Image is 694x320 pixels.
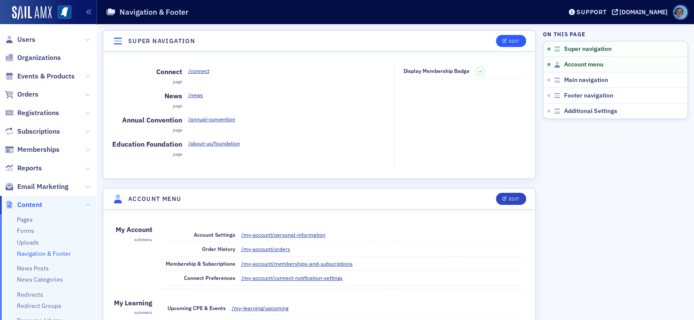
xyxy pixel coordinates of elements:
[612,9,671,15] button: [DOMAIN_NAME]
[17,108,59,118] span: Registrations
[5,182,69,191] a: Email Marketing
[241,231,332,238] a: /my-account/personal-information
[184,274,235,281] span: Connect Preferences
[17,238,39,246] a: Uploads
[112,139,182,150] h3: Education Foundation
[173,127,182,133] span: page
[5,163,42,173] a: Reports
[5,145,60,154] a: Memberships
[134,237,152,242] span: submenu
[577,8,606,16] div: Support
[564,61,603,69] span: Account menu
[112,115,182,125] h3: Annual Convention
[241,274,349,282] a: /my-account/connect-notification-settings
[5,127,60,136] a: Subscriptions
[17,302,61,310] a: Redirect Groups
[564,76,608,84] span: Main navigation
[496,35,526,47] button: Edit
[496,193,526,205] button: Edit
[114,225,152,235] h3: My Account
[17,72,75,81] span: Events & Products
[17,250,71,257] a: Navigation & Footer
[17,182,69,191] span: Email Marketing
[188,67,216,75] a: /connect
[17,227,34,235] a: Forms
[543,30,688,38] h4: On this page
[188,91,209,99] a: /news
[564,92,613,100] span: Footer navigation
[17,264,49,272] a: News Posts
[17,127,60,136] span: Subscriptions
[12,6,52,20] img: SailAMX
[508,39,519,44] div: Edit
[673,5,688,20] span: Profile
[5,200,42,210] a: Content
[232,304,295,312] a: /my-learning/upcoming
[241,260,359,267] a: /my-account/memberships-and-subscriptions
[619,8,668,16] div: [DOMAIN_NAME]
[508,197,519,201] div: Edit
[5,35,35,44] a: Users
[202,245,235,252] span: Order History
[128,195,182,204] h4: Account menu
[166,260,235,267] span: Membership & Subscriptions
[188,139,246,147] a: /about-us/foundation
[17,291,43,298] a: Redirects
[173,103,182,109] span: page
[404,67,470,74] span: Display Membership Badge
[17,200,42,210] span: Content
[112,67,182,77] h3: Connect
[128,37,195,46] h4: Super navigation
[564,45,611,53] span: Super navigation
[58,6,71,19] img: SailAMX
[112,91,182,101] h3: News
[188,115,242,123] a: /annual-convention
[17,90,38,99] span: Orders
[17,53,61,63] span: Organizations
[17,35,35,44] span: Users
[52,6,71,20] a: View Homepage
[5,53,61,63] a: Organizations
[5,72,75,81] a: Events & Products
[17,163,42,173] span: Reports
[194,231,235,238] span: Account Settings
[120,7,189,17] h1: Navigation & Footer
[173,151,182,157] span: page
[17,145,60,154] span: Memberships
[5,90,38,99] a: Orders
[17,216,33,223] a: Pages
[564,107,617,115] span: Additional Settings
[167,304,226,311] span: Upcoming CPE & Events
[134,310,152,315] span: submenu
[173,79,182,85] span: page
[114,298,152,308] h3: My Learning
[241,245,297,253] a: /my-account/orders
[17,276,63,283] a: News Categories
[5,108,59,118] a: Registrations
